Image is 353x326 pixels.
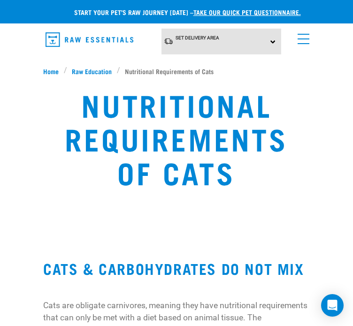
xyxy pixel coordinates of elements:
[321,294,344,317] div: Open Intercom Messenger
[72,66,112,76] span: Raw Education
[43,66,310,76] nav: breadcrumbs
[46,32,133,47] img: Raw Essentials Logo
[43,66,64,76] a: Home
[164,38,173,45] img: van-moving.png
[43,260,310,277] h2: CATS & CARBOHYDRATES DO NOT MIX
[67,66,117,76] a: Raw Education
[43,66,59,76] span: Home
[43,87,310,189] h1: Nutritional Requirements of Cats
[193,10,301,14] a: take our quick pet questionnaire.
[176,35,219,40] span: Set Delivery Area
[293,28,310,45] a: menu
